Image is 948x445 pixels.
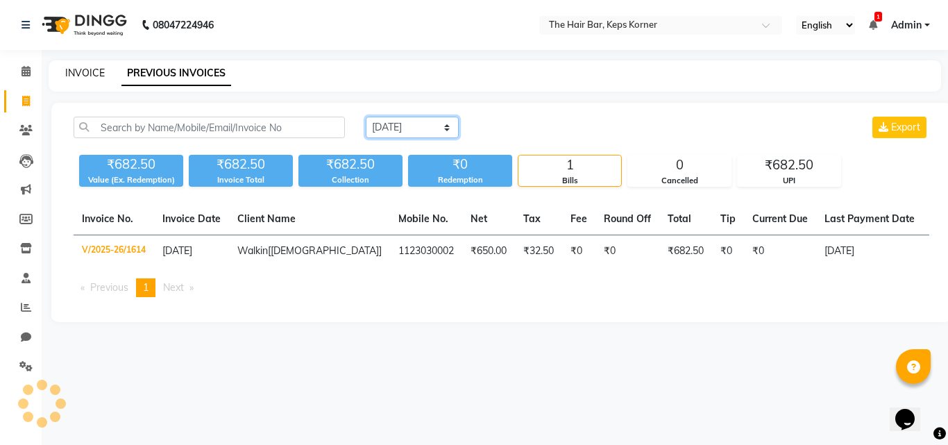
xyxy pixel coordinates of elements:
span: Invoice No. [82,212,133,225]
span: Export [891,121,920,133]
div: ₹0 [408,155,512,174]
span: Total [668,212,691,225]
div: ₹682.50 [298,155,403,174]
img: logo [35,6,130,44]
div: Cancelled [628,175,731,187]
div: ₹682.50 [738,156,840,175]
iframe: chat widget [890,389,934,431]
span: Admin [891,18,922,33]
td: ₹0 [595,235,659,268]
td: ₹650.00 [462,235,515,268]
div: Invoice Total [189,174,293,186]
span: 1 [143,281,149,294]
span: Tax [523,212,541,225]
span: Net [471,212,487,225]
td: ₹682.50 [659,235,712,268]
div: 0 [628,156,731,175]
button: Export [872,117,926,138]
a: INVOICE [65,67,105,79]
td: 1123030002 [390,235,462,268]
td: [DATE] [816,235,923,268]
span: 1 [874,12,882,22]
div: 1 [518,156,621,175]
b: 08047224946 [153,6,214,44]
div: Bills [518,175,621,187]
input: Search by Name/Mobile/Email/Invoice No [74,117,345,138]
td: ₹32.50 [515,235,562,268]
span: Fee [570,212,587,225]
span: Last Payment Date [824,212,915,225]
span: [[DEMOGRAPHIC_DATA]] [268,244,382,257]
span: Client Name [237,212,296,225]
span: Invoice Date [162,212,221,225]
span: Next [163,281,184,294]
div: ₹682.50 [189,155,293,174]
a: PREVIOUS INVOICES [121,61,231,86]
div: Value (Ex. Redemption) [79,174,183,186]
span: [DATE] [162,244,192,257]
a: 1 [869,19,877,31]
nav: Pagination [74,278,929,297]
div: UPI [738,175,840,187]
span: Tip [720,212,736,225]
td: V/2025-26/1614 [74,235,154,268]
span: Current Due [752,212,808,225]
span: Previous [90,281,128,294]
td: ₹0 [744,235,816,268]
td: ₹0 [712,235,744,268]
div: Redemption [408,174,512,186]
td: ₹0 [562,235,595,268]
div: ₹682.50 [79,155,183,174]
div: Collection [298,174,403,186]
span: Walkin [237,244,268,257]
span: Mobile No. [398,212,448,225]
span: Round Off [604,212,651,225]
